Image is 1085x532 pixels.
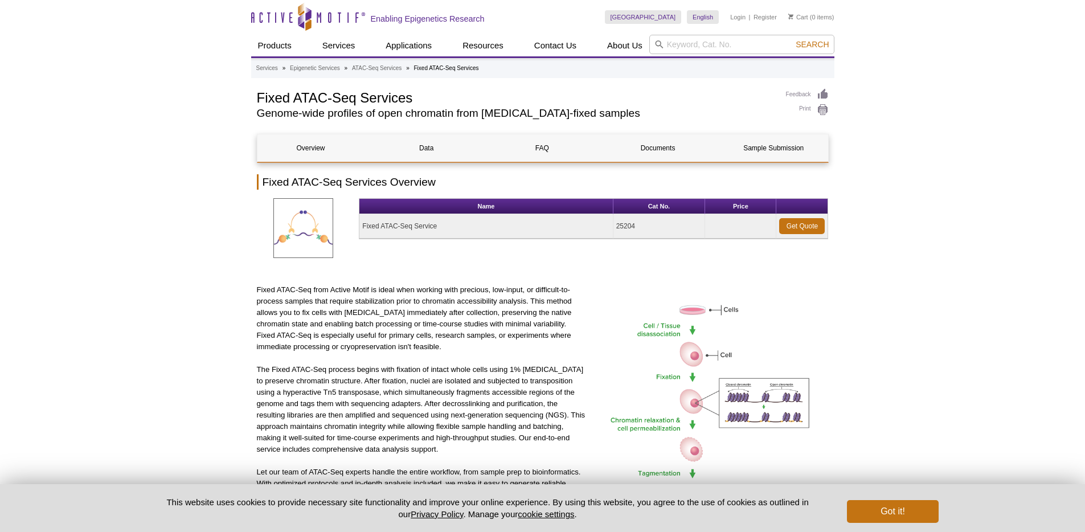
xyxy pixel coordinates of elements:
[273,198,333,258] img: Fixed ATAC-Seq Service
[779,218,825,234] a: Get Quote
[749,10,751,24] li: |
[251,35,298,56] a: Products
[316,35,362,56] a: Services
[792,39,832,50] button: Search
[359,199,613,214] th: Name
[257,108,775,118] h2: Genome-wide profiles of open chromatin from [MEDICAL_DATA]-fixed samples
[282,65,286,71] li: »
[373,134,480,162] a: Data
[359,214,613,239] td: Fixed ATAC-Seq Service
[720,134,827,162] a: Sample Submission
[406,65,410,71] li: »
[687,10,719,24] a: English
[290,63,340,73] a: Epigenetic Services
[788,10,834,24] li: (0 items)
[147,496,829,520] p: This website uses cookies to provide necessary site functionality and improve your online experie...
[518,509,574,519] button: cookie settings
[788,13,808,21] a: Cart
[257,364,586,455] p: The Fixed ATAC-Seq process begins with fixation of intact whole cells using 1% [MEDICAL_DATA] to ...
[257,284,586,353] p: Fixed ATAC-Seq from Active Motif is ideal when working with precious, low-input, or difficult-to-...
[257,466,586,501] p: Let our team of ATAC-Seq experts handle the entire workflow, from sample prep to bioinformatics. ...
[257,134,365,162] a: Overview
[788,14,793,19] img: Your Cart
[604,134,711,162] a: Documents
[527,35,583,56] a: Contact Us
[257,174,829,190] h2: Fixed ATAC-Seq Services Overview
[730,13,746,21] a: Login
[847,500,938,523] button: Got it!
[786,88,829,101] a: Feedback
[379,35,439,56] a: Applications
[605,10,682,24] a: [GEOGRAPHIC_DATA]
[489,134,596,162] a: FAQ
[649,35,834,54] input: Keyword, Cat. No.
[352,63,402,73] a: ATAC-Seq Services
[456,35,510,56] a: Resources
[600,35,649,56] a: About Us
[796,40,829,49] span: Search
[705,199,776,214] th: Price
[414,65,479,71] li: Fixed ATAC-Seq Services
[786,104,829,116] a: Print
[256,63,278,73] a: Services
[371,14,485,24] h2: Enabling Epigenetics Research
[345,65,348,71] li: »
[613,214,706,239] td: 25204
[411,509,463,519] a: Privacy Policy
[754,13,777,21] a: Register
[613,199,706,214] th: Cat No.
[257,88,775,105] h1: Fixed ATAC-Seq Services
